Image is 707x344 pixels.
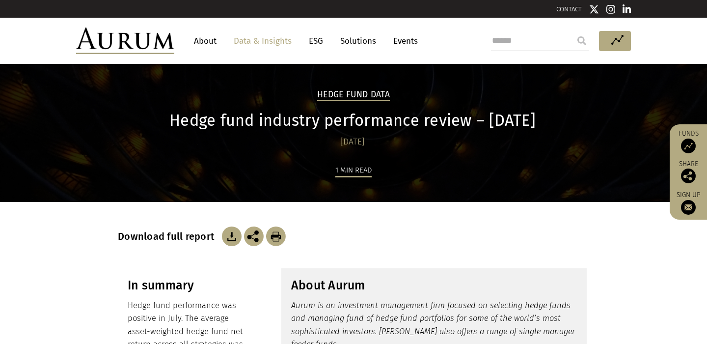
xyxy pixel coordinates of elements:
[222,227,242,246] img: Download Article
[118,135,587,149] div: [DATE]
[681,139,696,153] img: Access Funds
[266,227,286,246] img: Download Article
[623,4,631,14] img: Linkedin icon
[675,161,702,183] div: Share
[556,5,582,13] a: CONTACT
[229,32,297,50] a: Data & Insights
[118,111,587,130] h1: Hedge fund industry performance review – [DATE]
[244,227,264,246] img: Share this post
[304,32,328,50] a: ESG
[335,164,372,177] div: 1 min read
[118,230,219,242] h3: Download full report
[128,278,250,293] h3: In summary
[317,89,390,101] h2: Hedge Fund Data
[675,129,702,153] a: Funds
[606,4,615,14] img: Instagram icon
[572,31,592,51] input: Submit
[388,32,418,50] a: Events
[681,169,696,183] img: Share this post
[189,32,221,50] a: About
[76,28,174,54] img: Aurum
[291,278,577,293] h3: About Aurum
[589,4,599,14] img: Twitter icon
[675,191,702,215] a: Sign up
[335,32,381,50] a: Solutions
[681,200,696,215] img: Sign up to our newsletter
